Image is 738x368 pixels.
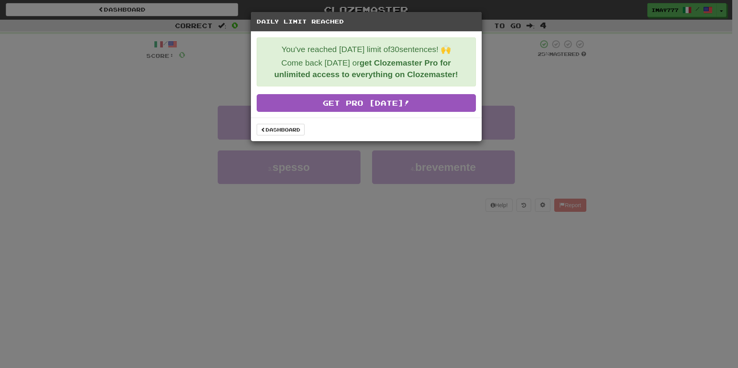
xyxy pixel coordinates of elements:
a: Get Pro [DATE]! [257,94,476,112]
h5: Daily Limit Reached [257,18,476,25]
a: Dashboard [257,124,305,135]
p: Come back [DATE] or [263,57,470,80]
strong: get Clozemaster Pro for unlimited access to everything on Clozemaster! [274,58,458,79]
p: You've reached [DATE] limit of 30 sentences! 🙌 [263,44,470,55]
